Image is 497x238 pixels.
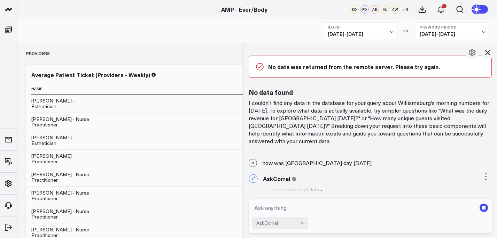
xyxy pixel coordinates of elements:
[328,25,393,29] b: [DATE]
[442,4,446,8] div: 1
[371,5,379,14] div: AB
[350,5,359,14] div: KD
[31,149,101,168] td: [PERSON_NAME] Practitioner
[416,23,488,39] button: Previous Period[DATE]-[DATE]
[249,99,492,145] p: I couldn't find any data in the database for your query about Williamsburg's morning numbers for ...
[391,5,399,14] div: CW
[26,45,50,61] div: Providers
[263,175,290,182] span: AskCorral
[31,205,101,223] td: [PERSON_NAME] - Nurse Practitioner
[324,23,396,39] button: [DATE][DATE]-[DATE]
[402,7,408,12] span: + 6
[420,25,484,29] b: Previous Period
[31,186,101,205] td: [PERSON_NAME] - Nurse Practitioner
[249,187,327,192] div: Finding relevant sources of data
[101,83,368,95] th: [DATE]
[381,5,389,14] div: AL
[31,71,150,79] div: Average Patient Ticket (Providers - Weekly)
[31,131,101,149] td: [PERSON_NAME] - Esthetician
[328,31,393,37] span: [DATE] - [DATE]
[400,29,412,33] div: VS
[249,159,257,167] span: C
[31,95,101,113] td: [PERSON_NAME] - Esthetician
[249,88,492,96] h3: No data found
[31,168,101,186] td: [PERSON_NAME] - Nurse Practitioner
[401,5,409,14] button: +6
[360,5,369,14] div: FD
[420,31,484,37] span: [DATE] - [DATE]
[31,113,101,131] td: [PERSON_NAME] - Nurse Practitioner
[268,63,485,71] p: No data was returned from the remote server. Please try again.
[31,83,101,95] th: Name
[256,220,300,226] div: AskCorral
[221,6,267,13] a: AMP - Ever/Body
